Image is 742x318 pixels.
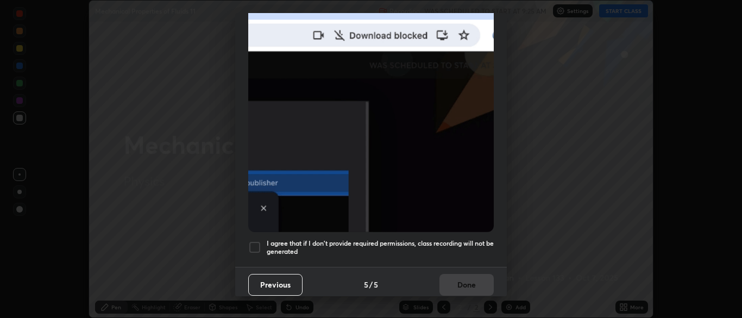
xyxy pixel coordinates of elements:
[248,274,303,296] button: Previous
[364,279,368,290] h4: 5
[374,279,378,290] h4: 5
[267,239,494,256] h5: I agree that if I don't provide required permissions, class recording will not be generated
[369,279,373,290] h4: /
